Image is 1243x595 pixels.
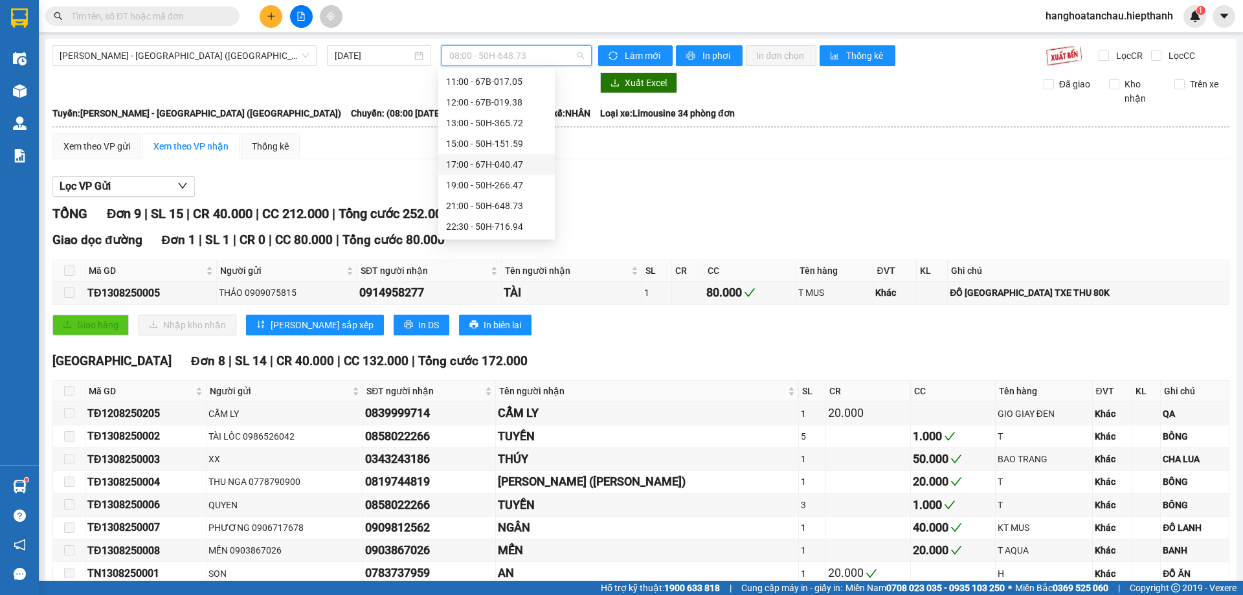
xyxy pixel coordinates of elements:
div: XX [208,452,361,466]
input: 13/08/2025 [335,49,412,63]
img: logo-vxr [11,8,28,28]
td: MẾN [496,539,799,562]
div: 20.000 [828,404,908,422]
div: 20.000 [913,541,993,559]
span: printer [686,51,697,62]
div: BÔNG [1163,475,1227,489]
div: TĐ1308250006 [87,497,204,513]
td: AN [496,562,799,585]
span: Tên người nhận [499,384,785,398]
div: Khác [1095,407,1130,421]
span: Mã GD [89,264,203,278]
span: 1 [1198,6,1203,15]
div: 1 [801,452,824,466]
td: TĐ1308250006 [85,494,207,517]
span: Người gửi [220,264,344,278]
sup: 1 [1196,6,1205,15]
span: check [866,568,877,579]
span: | [412,354,415,368]
span: printer [469,320,478,330]
span: message [14,568,26,580]
span: Đơn 9 [107,206,141,221]
div: ĐÔ [GEOGRAPHIC_DATA] TXE THU 80K [950,286,1227,300]
div: 0903867026 [365,541,493,559]
button: printerIn biên lai [459,315,532,335]
div: T [998,429,1090,443]
sup: 1 [25,478,28,482]
div: GIO GIAY ĐEN [998,407,1090,421]
th: SL [642,260,672,282]
strong: 1900 633 818 [664,583,720,593]
div: TĐ1208250205 [87,405,204,421]
div: BAO TRANG [998,452,1090,466]
td: TUYỀN [496,425,799,448]
div: NGÂN [498,519,796,537]
div: 1 [644,286,669,300]
span: CR 40.000 [276,354,334,368]
div: TUYỀN [498,427,796,445]
th: Ghi chú [948,260,1229,282]
th: Ghi chú [1161,381,1229,402]
div: QA [1163,407,1227,421]
span: | [256,206,259,221]
span: | [332,206,335,221]
td: TÀI [502,282,642,304]
th: CR [672,260,704,282]
div: 0783737959 [365,564,493,582]
div: 40.000 [913,519,993,537]
div: Khác [875,286,914,300]
div: 0909812562 [365,519,493,537]
span: Hỗ trợ kỹ thuật: [601,581,720,595]
div: 80.000 [706,284,794,302]
td: 0858022266 [363,494,496,517]
div: Khác [1095,429,1130,443]
div: Khác [1095,543,1130,557]
td: TĐ1308250002 [85,425,207,448]
div: Khác [1095,521,1130,535]
button: uploadGiao hàng [52,315,129,335]
th: ĐVT [873,260,917,282]
span: Đơn 8 [191,354,225,368]
span: SL 15 [151,206,183,221]
span: Miền Nam [845,581,1005,595]
span: sync [609,51,620,62]
button: file-add [290,5,313,28]
span: [GEOGRAPHIC_DATA] [52,354,172,368]
div: 0858022266 [365,427,493,445]
img: solution-icon [13,149,27,163]
div: 12:00 - 67B-019.38 [446,95,547,109]
div: Khác [1095,567,1130,581]
span: Tài xế: NHÂN [538,106,590,120]
span: Miền Bắc [1015,581,1108,595]
td: TUYỀN [496,494,799,517]
button: plus [260,5,282,28]
b: Tuyến: [PERSON_NAME] - [GEOGRAPHIC_DATA] ([GEOGRAPHIC_DATA]) [52,108,341,118]
div: 11:00 - 67B-017.05 [446,74,547,89]
span: SL 1 [205,232,230,247]
span: | [229,354,232,368]
span: CC 212.000 [262,206,329,221]
span: Kho nhận [1119,77,1165,106]
div: BANH [1163,543,1227,557]
button: caret-down [1213,5,1235,28]
span: In DS [418,318,439,332]
span: [PERSON_NAME] sắp xếp [271,318,374,332]
span: hanghoatanchau.hiepthanh [1035,8,1183,24]
td: TĐ1308250004 [85,471,207,493]
div: THU NGA 0778790900 [208,475,361,489]
div: THÚY [498,450,796,468]
span: check [944,431,956,442]
div: 22:30 - 50H-716.94 [446,219,547,234]
span: copyright [1171,583,1180,592]
div: Khác [1095,452,1130,466]
div: T [998,498,1090,512]
img: 9k= [1046,45,1082,66]
th: ĐVT [1093,381,1133,402]
div: MẾN 0903867026 [208,543,361,557]
span: | [186,206,190,221]
span: In phơi [702,49,732,63]
div: 0839999714 [365,404,493,422]
span: Lọc VP Gửi [60,178,111,194]
td: CẨM LY [496,402,799,425]
span: Tổng cước 172.000 [418,354,528,368]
